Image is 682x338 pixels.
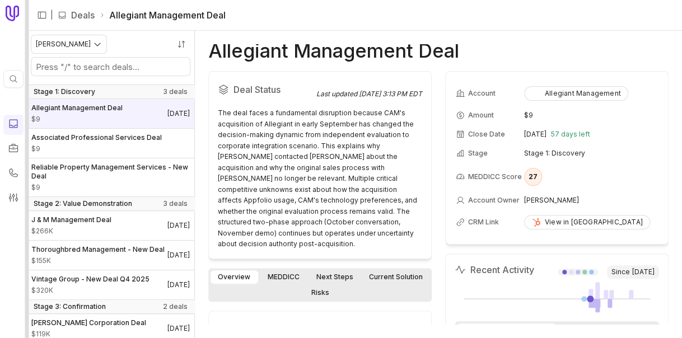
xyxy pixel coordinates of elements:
[167,251,190,260] time: Deal Close Date
[167,221,190,230] time: Deal Close Date
[310,270,360,284] a: Next Steps
[31,104,123,112] span: Allegiant Management Deal
[524,215,650,229] a: View in [GEOGRAPHIC_DATA]
[211,286,429,299] a: Risks
[27,129,194,158] a: Associated Professional Services Deal$9
[468,218,499,227] span: CRM Link
[163,199,188,208] span: 3 deals
[31,115,123,124] span: Amount
[31,183,190,192] span: Amount
[316,90,422,98] div: Last updated
[31,245,165,254] span: Thoroughbred Management - New Deal
[167,109,190,118] time: Deal Close Date
[524,130,546,139] time: [DATE]
[31,58,190,76] input: Search deals by name
[163,302,188,311] span: 2 deals
[31,215,111,224] span: J & M Management Deal
[50,8,53,22] span: |
[34,199,132,208] span: Stage 2: Value Demonstration
[468,149,488,158] span: Stage
[551,130,590,139] span: 57 days left
[31,256,165,265] span: Amount
[468,196,520,205] span: Account Owner
[468,111,494,120] span: Amount
[31,133,162,142] span: Associated Professional Services Deal
[362,270,429,284] a: Current Solution
[218,320,422,338] h2: Deal Overview
[468,89,496,98] span: Account
[260,270,308,284] a: MEDDICC
[31,286,150,295] span: Amount
[167,280,190,289] time: Deal Close Date
[455,263,534,276] h2: Recent Activity
[31,318,146,327] span: [PERSON_NAME] Corporation Deal
[173,36,190,53] button: Sort by
[359,90,422,98] time: [DATE] 3:13 PM EDT
[607,265,659,279] span: Since
[524,191,658,209] td: [PERSON_NAME]
[457,323,556,337] div: Timeline
[99,8,226,22] li: Allegiant Management Deal
[468,172,522,181] span: MEDDICC Score
[218,107,422,250] div: The deal faces a fundamental disruption because CAM's acquisition of Allegiant in early September...
[524,144,658,162] td: Stage 1: Discovery
[31,227,111,236] span: Amount
[524,86,628,101] button: Allegiant Management
[31,163,190,181] span: Reliable Property Management Services - New Deal
[31,144,162,153] span: Amount
[524,168,542,186] div: 27
[27,270,194,299] a: Vintage Group - New Deal Q4 2025$320K[DATE]
[71,8,95,22] a: Deals
[27,158,194,196] a: Reliable Property Management Services - New Deal$9
[34,87,95,96] span: Stage 1: Discovery
[34,302,106,311] span: Stage 3: Confirmation
[468,130,505,139] span: Close Date
[632,267,655,276] time: [DATE]
[531,89,621,98] div: Allegiant Management
[218,81,316,98] h2: Deal Status
[558,323,657,337] div: Deal Team
[531,218,643,227] div: View in [GEOGRAPHIC_DATA]
[27,99,194,128] a: Allegiant Management Deal$9[DATE]
[31,275,150,284] span: Vintage Group - New Deal Q4 2025
[524,106,658,124] td: $9
[163,87,188,96] span: 3 deals
[34,7,50,24] button: Expand sidebar
[167,324,190,333] time: Deal Close Date
[211,270,258,284] a: Overview
[27,211,194,240] a: J & M Management Deal$266K[DATE]
[208,44,459,58] h1: Allegiant Management Deal
[27,31,195,338] nav: Deals
[27,241,194,270] a: Thoroughbred Management - New Deal$155K[DATE]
